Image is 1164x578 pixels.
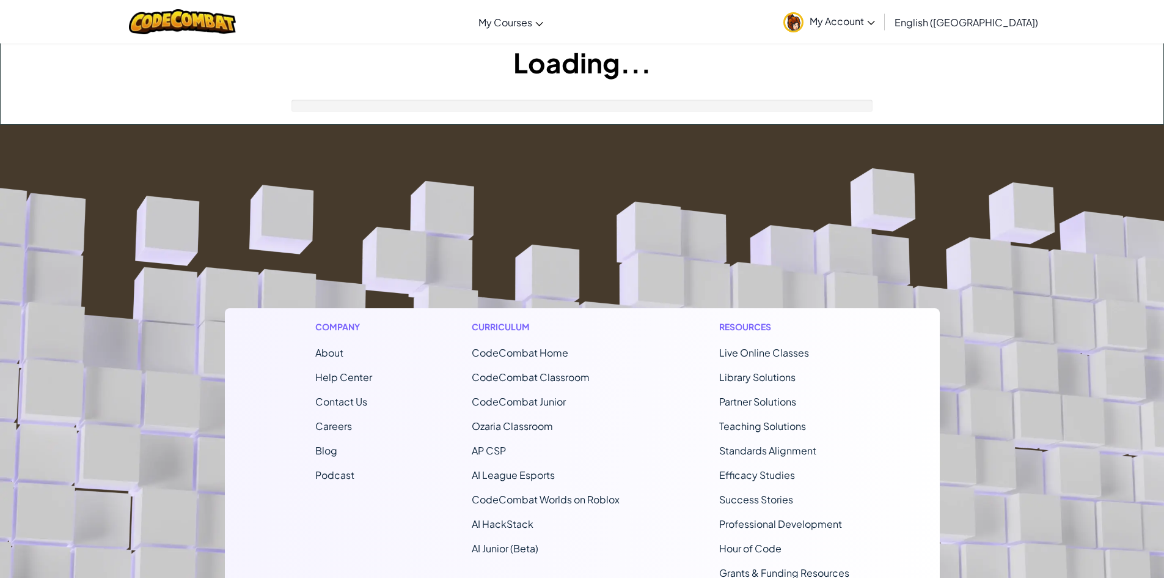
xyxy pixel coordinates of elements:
a: AP CSP [472,444,506,457]
img: avatar [783,12,803,32]
a: My Account [777,2,881,41]
a: About [315,346,343,359]
a: Efficacy Studies [719,469,795,481]
a: Success Stories [719,493,793,506]
a: Live Online Classes [719,346,809,359]
a: Ozaria Classroom [472,420,553,432]
span: My Account [810,15,875,28]
a: Standards Alignment [719,444,816,457]
a: Library Solutions [719,371,796,383]
a: Help Center [315,371,372,383]
a: Careers [315,420,352,432]
h1: Resources [719,320,849,333]
h1: Curriculum [472,320,620,333]
span: CodeCombat Home [472,346,568,359]
a: CodeCombat Worlds on Roblox [472,493,620,506]
a: CodeCombat Classroom [472,371,590,383]
a: AI HackStack [472,517,533,530]
a: Teaching Solutions [719,420,806,432]
span: Contact Us [315,395,367,408]
a: Podcast [315,469,354,481]
a: English ([GEOGRAPHIC_DATA]) [888,6,1044,39]
a: AI League Esports [472,469,555,481]
h1: Loading... [1,43,1163,81]
a: Blog [315,444,337,457]
a: AI Junior (Beta) [472,542,538,555]
a: Professional Development [719,517,842,530]
a: CodeCombat Junior [472,395,566,408]
span: My Courses [478,16,532,29]
a: My Courses [472,6,549,39]
h1: Company [315,320,372,333]
a: Partner Solutions [719,395,796,408]
a: Hour of Code [719,542,781,555]
img: CodeCombat logo [129,9,236,34]
span: English ([GEOGRAPHIC_DATA]) [895,16,1038,29]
